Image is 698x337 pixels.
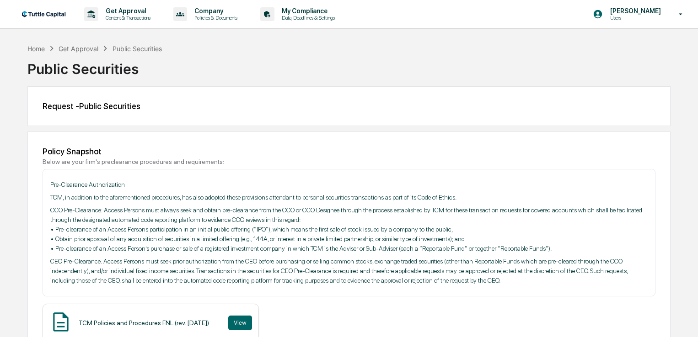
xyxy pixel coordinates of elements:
[113,45,162,53] div: Public Securities
[27,53,671,77] div: Public Securities
[50,205,648,253] p: CCO Pre-Clearance: Access Persons must always seek and obtain pre-clearance from the CCO or CCO D...
[43,101,655,111] div: Request - Public Securities
[50,193,648,202] p: TCM, in addition to the aforementioned procedures, has also adopted these provisions attendant to...
[669,307,693,332] iframe: Open customer support
[27,45,45,53] div: Home
[22,11,66,17] img: logo
[603,7,666,15] p: [PERSON_NAME]
[274,7,339,15] p: My Compliance
[50,257,648,285] p: CEO Pre-Clearance: Access Persons must seek prior authorization from the CEO before purchasing or...
[228,316,252,330] button: View
[43,158,655,165] div: Below are your firm's preclearance procedures and requirements:
[59,45,98,53] div: Get Approval
[187,7,242,15] p: Company
[98,15,155,21] p: Content & Transactions
[274,15,339,21] p: Data, Deadlines & Settings
[79,319,209,326] div: TCM Policies and Procedures FNL (rev. [DATE])
[49,311,72,333] img: Document Icon
[187,15,242,21] p: Policies & Documents
[43,147,655,156] div: Policy Snapshot
[603,15,666,21] p: Users
[98,7,155,15] p: Get Approval
[50,180,648,190] p: Pre-Clearance Authorization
